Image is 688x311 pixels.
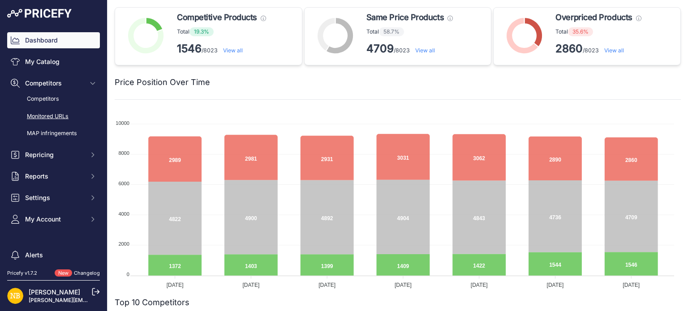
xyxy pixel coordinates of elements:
span: 35.6% [568,27,593,36]
span: Overpriced Products [555,11,632,24]
p: /8023 [177,42,266,56]
a: Dashboard [7,32,100,48]
tspan: [DATE] [623,282,640,288]
a: Alerts [7,247,100,263]
span: My Account [25,215,84,224]
tspan: [DATE] [167,282,184,288]
span: Competitors [25,79,84,88]
tspan: 4000 [118,211,129,217]
tspan: 2000 [118,241,129,247]
p: Total [177,27,266,36]
a: [PERSON_NAME] [29,288,80,296]
a: Changelog [74,270,100,276]
div: Pricefy v1.7.2 [7,269,37,277]
button: Settings [7,190,100,206]
span: Same Price Products [366,11,444,24]
a: [PERSON_NAME][EMAIL_ADDRESS][DOMAIN_NAME] [29,297,167,303]
strong: 1546 [177,42,202,55]
p: Total [555,27,641,36]
img: Pricefy Logo [7,9,72,18]
button: Repricing [7,147,100,163]
span: Reports [25,172,84,181]
button: Competitors [7,75,100,91]
tspan: 10000 [116,120,129,126]
a: MAP infringements [7,126,100,141]
span: 58.7% [379,27,404,36]
p: /8023 [555,42,641,56]
button: Reports [7,168,100,184]
span: Settings [25,193,84,202]
h2: Top 10 Competitors [115,296,189,309]
span: Repricing [25,150,84,159]
span: Competitive Products [177,11,257,24]
span: 19.3% [189,27,214,36]
a: View all [415,47,435,54]
button: My Account [7,211,100,227]
tspan: 6000 [118,181,129,186]
strong: 4709 [366,42,394,55]
a: View all [604,47,624,54]
a: Monitored URLs [7,109,100,124]
span: New [55,269,72,277]
a: My Catalog [7,54,100,70]
nav: Sidebar [7,32,100,297]
tspan: [DATE] [395,282,412,288]
p: Total [366,27,453,36]
h2: Price Position Over Time [115,76,210,89]
strong: 2860 [555,42,583,55]
tspan: [DATE] [547,282,564,288]
tspan: [DATE] [242,282,259,288]
tspan: 0 [127,272,129,277]
a: View all [223,47,243,54]
p: /8023 [366,42,453,56]
tspan: [DATE] [471,282,488,288]
a: Competitors [7,91,100,107]
tspan: [DATE] [318,282,335,288]
tspan: 8000 [118,150,129,156]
